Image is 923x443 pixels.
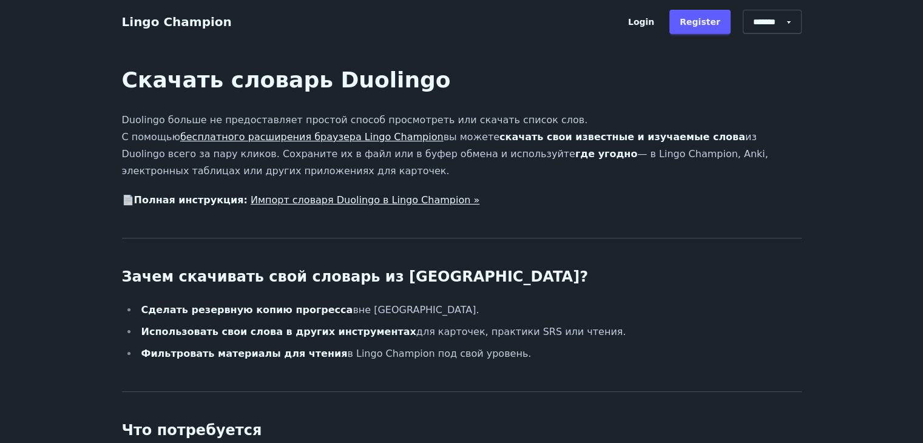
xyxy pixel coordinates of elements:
[122,268,802,287] h2: Зачем скачивать свой словарь из [GEOGRAPHIC_DATA]?
[122,112,802,180] p: Duolingo больше не предоставляет простой способ просмотреть или скачать список слов. С помощью вы...
[134,194,248,206] strong: Полная инструкция:
[141,304,353,316] strong: Сделать резервную копию прогресса
[141,326,416,337] strong: Использовать свои слова в других инструментах
[122,421,802,441] h2: Что потребуется
[138,345,802,362] li: в Lingo Champion под свой уровень.
[499,131,745,143] strong: скачать свои известные и изучаемые слова
[122,192,802,209] p: 📄
[122,15,232,29] a: Lingo Champion
[138,323,802,340] li: для карточек, практики SRS или чтения.
[180,131,444,143] a: бесплатного расширения браузера Lingo Champion
[618,10,664,34] a: Login
[251,194,479,206] a: Импорт словаря Duolingo в Lingo Champion »
[669,10,731,34] a: Register
[141,348,348,359] strong: Фильтровать материалы для чтения
[122,68,802,92] h1: Скачать словарь Duolingo
[575,148,637,160] strong: где угодно
[138,302,802,319] li: вне [GEOGRAPHIC_DATA].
